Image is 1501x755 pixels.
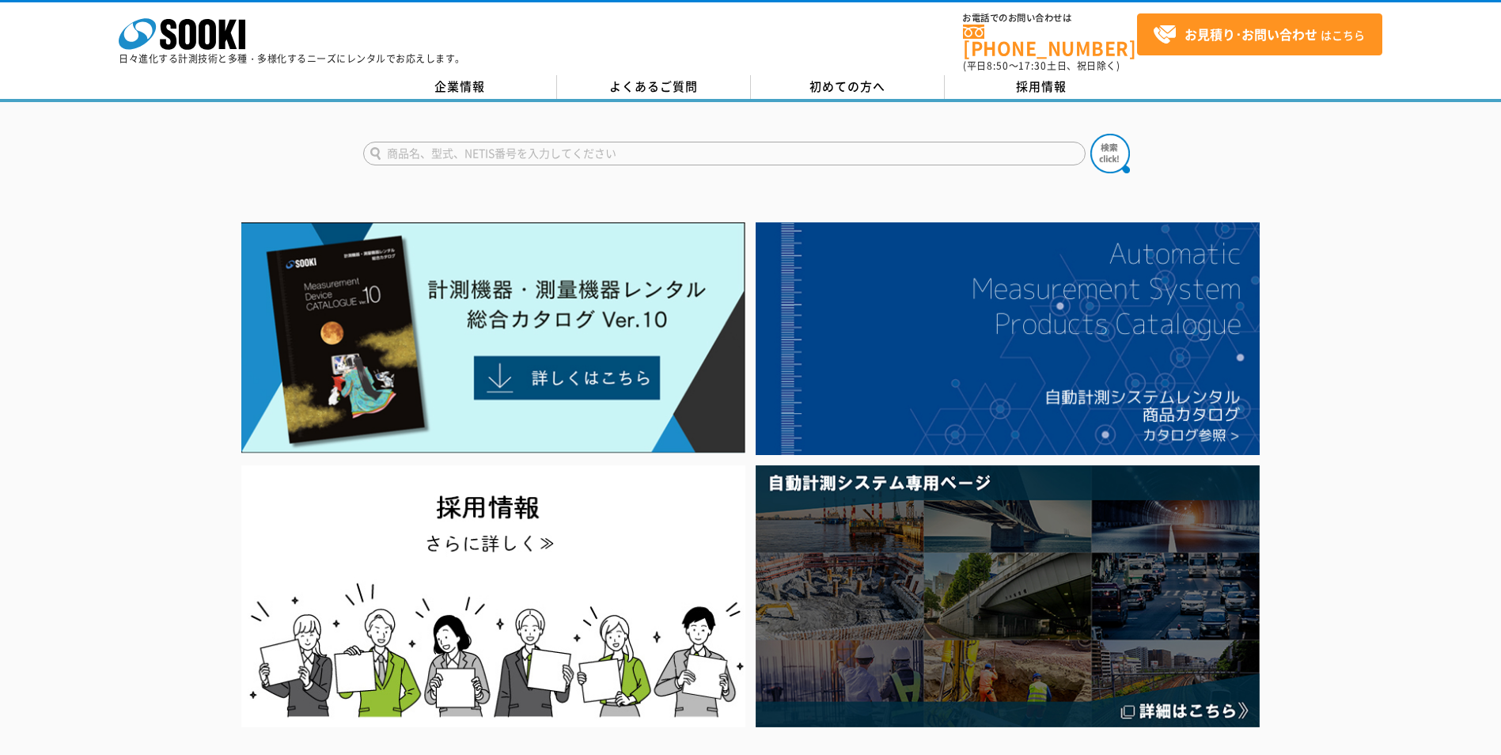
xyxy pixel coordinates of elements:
strong: お見積り･お問い合わせ [1185,25,1317,44]
a: お見積り･お問い合わせはこちら [1137,13,1382,55]
span: はこちら [1153,23,1365,47]
img: Catalog Ver10 [241,222,745,453]
span: (平日 ～ 土日、祝日除く) [963,59,1120,73]
img: SOOKI recruit [241,465,745,727]
img: btn_search.png [1090,134,1130,173]
img: 自動計測システム専用ページ [756,465,1260,727]
input: 商品名、型式、NETIS番号を入力してください [363,142,1086,165]
img: 自動計測システムカタログ [756,222,1260,455]
a: 企業情報 [363,75,557,99]
span: 8:50 [987,59,1009,73]
a: 初めての方へ [751,75,945,99]
p: 日々進化する計測技術と多種・多様化するニーズにレンタルでお応えします。 [119,54,465,63]
a: [PHONE_NUMBER] [963,25,1137,57]
a: よくあるご質問 [557,75,751,99]
a: 採用情報 [945,75,1139,99]
span: 初めての方へ [809,78,885,95]
span: 17:30 [1018,59,1047,73]
span: お電話でのお問い合わせは [963,13,1137,23]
